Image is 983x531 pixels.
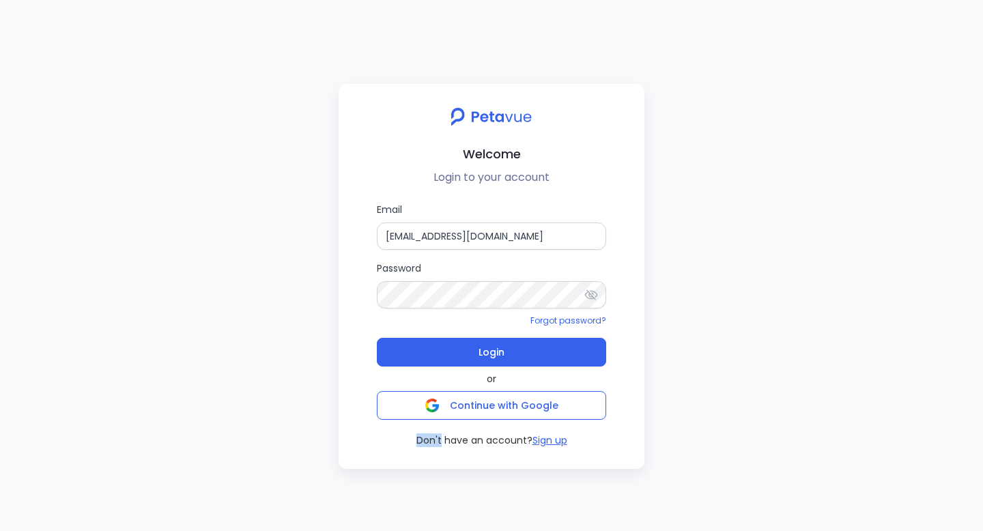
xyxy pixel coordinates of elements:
[377,391,606,420] button: Continue with Google
[530,315,606,326] a: Forgot password?
[442,100,541,133] img: petavue logo
[350,169,633,186] p: Login to your account
[377,261,606,308] label: Password
[377,223,606,250] input: Email
[487,372,496,386] span: or
[450,399,558,412] span: Continue with Google
[377,338,606,367] button: Login
[416,433,532,447] span: Don't have an account?
[532,433,567,447] button: Sign up
[350,144,633,164] h2: Welcome
[377,202,606,250] label: Email
[479,343,504,362] span: Login
[377,281,606,308] input: Password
